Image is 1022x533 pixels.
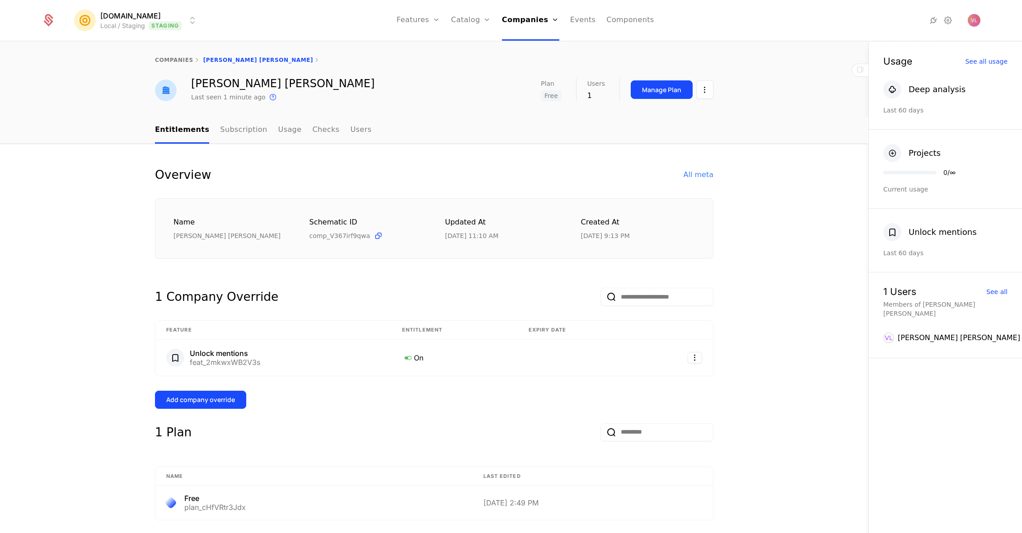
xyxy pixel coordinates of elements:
button: Select environment [77,10,198,30]
th: Entitlement [391,321,518,340]
div: Add company override [166,395,235,404]
div: [DATE] 2:49 PM [483,499,702,506]
button: Open user button [968,14,980,27]
span: Staging [149,21,182,30]
div: [PERSON_NAME] [PERSON_NAME] [173,231,288,240]
a: Settings [942,15,953,26]
div: All meta [684,169,713,180]
a: Usage [278,117,302,144]
div: Free [184,495,246,502]
span: comp_V367irf9qwa [309,231,370,240]
div: 7/9/25, 9:13 PM [581,231,630,240]
button: Select action [688,352,702,364]
span: Free [541,90,562,101]
div: [PERSON_NAME] [PERSON_NAME] [191,78,375,89]
ul: Choose Sub Page [155,117,371,144]
div: [PERSON_NAME] [PERSON_NAME] [898,332,1020,343]
div: 8/18/25, 11:10 AM [445,231,498,240]
button: Add company override [155,391,246,409]
div: Last seen 1 minute ago [191,93,266,102]
div: Local / Staging [100,21,145,30]
div: 1 Users [883,287,916,296]
div: 1 Company Override [155,288,278,306]
a: Subscription [220,117,267,144]
th: Last edited [473,467,713,486]
div: Deep analysis [909,83,966,96]
button: Unlock mentions [883,223,977,241]
button: Select action [696,80,713,99]
div: See all usage [965,58,1008,65]
a: Users [350,117,371,144]
div: Projects [909,147,941,159]
div: 0 / ∞ [943,169,956,176]
div: Last 60 days [883,106,1008,115]
th: Feature [155,321,391,340]
div: Overview [155,166,211,184]
img: Mention.click [74,9,96,31]
a: Integrations [928,15,939,26]
nav: Main [155,117,713,144]
span: Users [587,80,605,87]
div: Updated at [445,217,559,228]
div: See all [986,289,1008,295]
a: Checks [312,117,339,144]
div: Last 60 days [883,248,1008,257]
th: Expiry date [518,321,639,340]
div: On [402,352,507,364]
div: Unlock mentions [909,226,977,238]
a: companies [155,57,193,63]
span: [DOMAIN_NAME] [100,10,161,21]
button: Projects [883,144,941,162]
div: VL [883,332,894,343]
img: Vlad Len [968,14,980,27]
button: Manage Plan [631,80,693,99]
button: Deep analysis [883,80,966,98]
div: Manage Plan [642,85,681,94]
div: Members of [PERSON_NAME] [PERSON_NAME] [883,300,1008,318]
a: Entitlements [155,117,209,144]
th: Name [155,467,473,486]
div: Usage [883,56,912,66]
span: Plan [541,80,554,87]
div: Current usage [883,185,1008,194]
img: Vladyslav Len [155,79,177,101]
div: Name [173,217,288,228]
div: Schematic ID [309,217,424,228]
div: Created at [581,217,695,228]
div: Unlock mentions [190,350,260,357]
div: plan_cHfVRtr3Jdx [184,504,246,511]
div: 1 [587,90,605,101]
div: 1 Plan [155,423,192,441]
div: feat_2mkwxWB2V3s [190,359,260,366]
